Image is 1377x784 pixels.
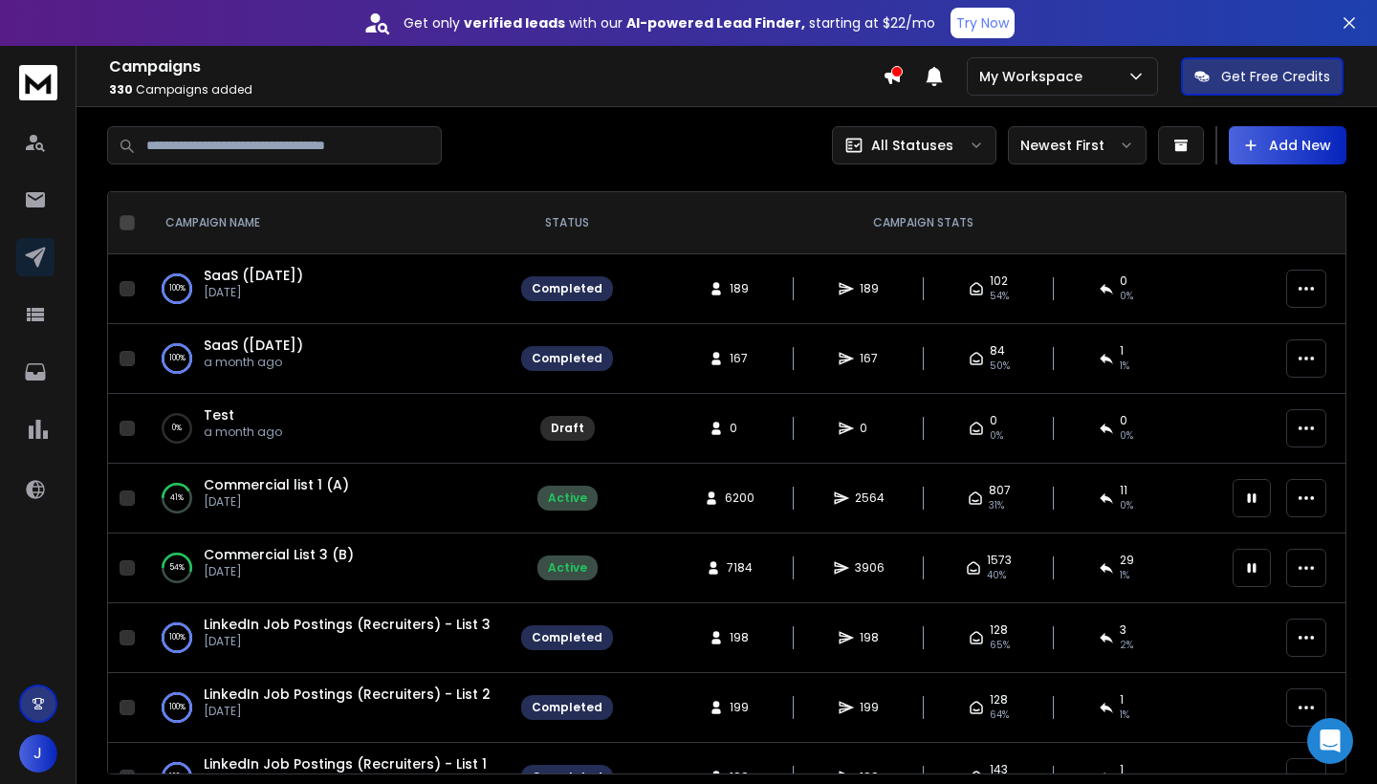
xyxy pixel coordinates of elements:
span: 31 % [989,498,1004,513]
div: Completed [532,630,602,645]
p: [DATE] [204,564,354,579]
a: SaaS ([DATE]) [204,266,303,285]
button: Try Now [951,8,1015,38]
span: 1 [1120,692,1124,708]
span: 198 [730,630,749,645]
p: All Statuses [871,136,953,155]
p: 100 % [169,628,186,647]
div: Active [548,490,587,506]
span: 0% [1120,428,1133,444]
p: [DATE] [204,704,491,719]
span: LinkedIn Job Postings (Recruiters) - List 2 [204,685,491,704]
button: Get Free Credits [1181,57,1344,96]
span: 128 [990,622,1008,638]
span: 1 [1120,762,1124,777]
span: 50 % [990,359,1010,374]
span: 1 % [1120,708,1129,723]
div: Completed [532,700,602,715]
a: Commercial list 1 (A) [204,475,349,494]
span: 1 % [1120,568,1129,583]
p: Get only with our starting at $22/mo [404,13,935,33]
span: 84 [990,343,1005,359]
th: CAMPAIGN NAME [142,192,510,254]
button: J [19,734,57,773]
span: 29 [1120,553,1134,568]
span: 0 [860,421,879,436]
span: 167 [860,351,879,366]
a: Test [204,405,234,425]
td: 100%SaaS ([DATE])[DATE] [142,254,510,324]
span: 0 [990,413,997,428]
p: [DATE] [204,494,349,510]
p: a month ago [204,425,282,440]
p: Get Free Credits [1221,67,1330,86]
span: 1 % [1120,359,1129,374]
td: 100%LinkedIn Job Postings (Recruiters) - List 3[DATE] [142,603,510,673]
span: 199 [730,700,749,715]
p: 100 % [169,279,186,298]
p: a month ago [204,355,303,370]
p: Try Now [956,13,1009,33]
span: 2 % [1120,638,1133,653]
span: 128 [990,692,1008,708]
th: STATUS [510,192,624,254]
div: Completed [532,351,602,366]
span: 0 [730,421,749,436]
p: 41 % [170,489,184,508]
a: LinkedIn Job Postings (Recruiters) - List 3 [204,615,491,634]
p: [DATE] [204,634,491,649]
a: LinkedIn Job Postings (Recruiters) - List 1 [204,754,487,773]
span: 189 [730,281,749,296]
span: 167 [730,351,749,366]
td: 54%Commercial List 3 (B)[DATE] [142,534,510,603]
span: 198 [860,630,879,645]
button: Add New [1229,126,1346,164]
h1: Campaigns [109,55,883,78]
span: 330 [109,81,133,98]
div: Draft [551,421,584,436]
span: 0 % [1120,289,1133,304]
span: 807 [989,483,1011,498]
td: 100%LinkedIn Job Postings (Recruiters) - List 2[DATE] [142,673,510,743]
img: logo [19,65,57,100]
td: 100%SaaS ([DATE])a month ago [142,324,510,394]
span: 1573 [987,553,1012,568]
strong: verified leads [464,13,565,33]
p: 100 % [169,349,186,368]
span: 64 % [990,708,1009,723]
td: 41%Commercial list 1 (A)[DATE] [142,464,510,534]
p: My Workspace [979,67,1090,86]
span: 0 [1120,273,1127,289]
span: 6200 [725,490,754,506]
div: Completed [532,281,602,296]
span: 199 [860,700,879,715]
span: 189 [860,281,879,296]
strong: AI-powered Lead Finder, [626,13,805,33]
span: 102 [990,273,1008,289]
span: 0 % [1120,498,1133,513]
p: 100 % [169,698,186,717]
span: 65 % [990,638,1010,653]
span: 11 [1120,483,1127,498]
th: CAMPAIGN STATS [624,192,1221,254]
a: SaaS ([DATE]) [204,336,303,355]
span: 0 [1120,413,1127,428]
span: 54 % [990,289,1009,304]
span: 143 [990,762,1008,777]
div: Active [548,560,587,576]
div: Open Intercom Messenger [1307,718,1353,764]
p: Campaigns added [109,82,883,98]
span: 2564 [855,490,885,506]
p: 54 % [169,558,185,577]
a: Commercial List 3 (B) [204,545,354,564]
span: 3906 [855,560,885,576]
span: 3 [1120,622,1126,638]
span: 40 % [987,568,1006,583]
